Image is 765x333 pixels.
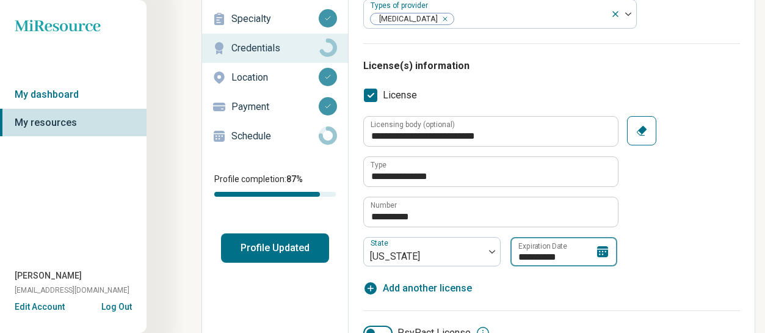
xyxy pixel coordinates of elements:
label: Number [371,202,397,209]
button: Add another license [363,281,472,296]
label: State [371,239,391,247]
span: [EMAIL_ADDRESS][DOMAIN_NAME] [15,285,129,296]
input: credential.licenses.0.name [364,157,618,186]
span: [PERSON_NAME] [15,269,82,282]
p: Payment [231,100,319,114]
span: 87 % [286,174,303,184]
button: Edit Account [15,301,65,313]
h3: License(s) information [363,59,740,73]
div: Profile completion [214,192,336,197]
a: Specialty [202,4,348,34]
a: Location [202,63,348,92]
span: Add another license [383,281,472,296]
label: Licensing body (optional) [371,121,455,128]
a: Payment [202,92,348,122]
a: Credentials [202,34,348,63]
p: Credentials [231,41,319,56]
button: Log Out [101,301,132,310]
a: Schedule [202,122,348,151]
button: Profile Updated [221,233,329,263]
span: [MEDICAL_DATA] [371,13,441,25]
div: Profile completion: [202,166,348,204]
p: Schedule [231,129,319,144]
label: Type [371,161,386,169]
span: License [383,88,417,103]
p: Specialty [231,12,319,26]
p: Location [231,70,319,85]
label: Types of provider [371,1,430,10]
